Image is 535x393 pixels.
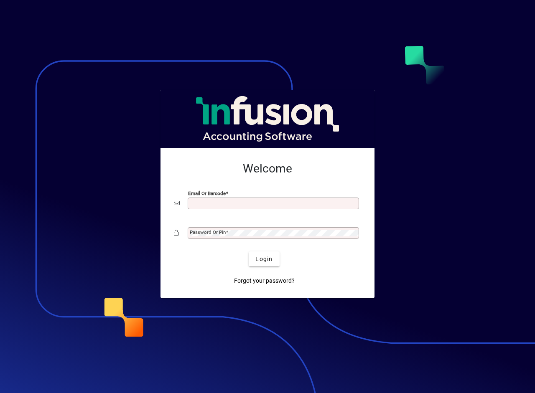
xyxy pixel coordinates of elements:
[255,255,273,264] span: Login
[234,276,295,285] span: Forgot your password?
[249,251,279,266] button: Login
[188,190,226,196] mat-label: Email or Barcode
[190,229,226,235] mat-label: Password or Pin
[174,162,361,176] h2: Welcome
[231,273,298,288] a: Forgot your password?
